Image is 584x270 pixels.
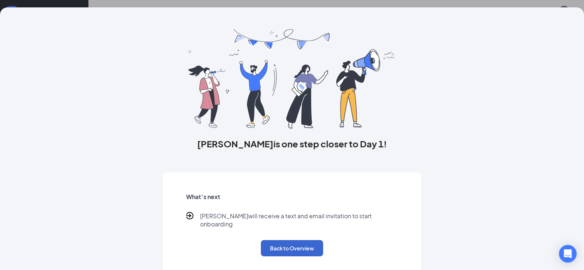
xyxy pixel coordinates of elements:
[261,240,323,256] button: Back to Overview
[200,212,398,228] p: [PERSON_NAME] will receive a text and email invitation to start onboarding
[186,193,398,201] h5: What’s next
[559,245,577,263] div: Open Intercom Messenger
[162,137,422,150] h3: [PERSON_NAME] is one step closer to Day 1!
[188,29,396,129] img: you are all set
